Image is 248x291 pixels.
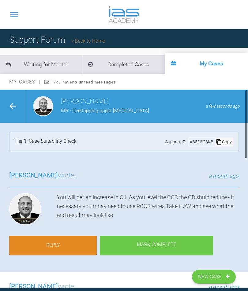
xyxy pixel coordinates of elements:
a: New Case [192,270,236,284]
span: You have [53,80,116,84]
span: a month ago [209,284,239,290]
div: Mark Complete [100,236,213,255]
span: MR - Overlapping upper [MEDICAL_DATA] [61,108,149,114]
span: New Case [198,273,223,281]
li: Completed Cases [83,55,165,74]
li: My Cases [165,53,248,74]
img: logo-light.3e3ef733.png [109,6,139,23]
div: You will get an increase in OJ. As you level the COS the OB shuld reduce - if necessary you mnay ... [57,193,239,227]
h1: Support Forum [9,33,105,47]
span: My Cases [9,79,41,85]
div: # B8DFC8KB [189,138,215,145]
div: Copy [215,138,233,146]
span: a few seconds ago [206,104,240,109]
a: Reply [9,236,97,255]
a: Back to Home [71,38,105,44]
span: [PERSON_NAME] [9,172,58,179]
img: Utpalendu Bose [9,193,41,225]
h3: wrote... [9,170,79,181]
span: [PERSON_NAME] [9,283,58,290]
span: Support ID [165,138,186,145]
span: a month ago [209,173,239,179]
div: Tier 1: Case Suitability Check [14,137,77,146]
img: Utpalendu Bose [33,96,53,116]
h3: [PERSON_NAME] [61,96,149,107]
strong: no unread messages [72,80,116,84]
